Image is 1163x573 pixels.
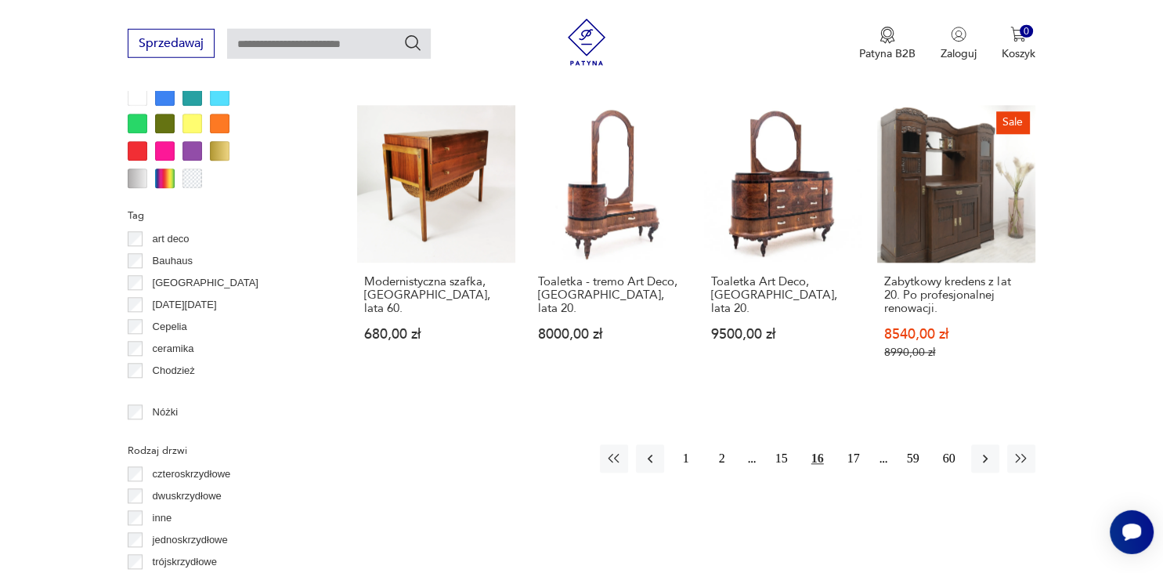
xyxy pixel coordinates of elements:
p: [GEOGRAPHIC_DATA] [153,275,258,292]
button: 17 [840,445,868,473]
p: Koszyk [1002,46,1035,61]
p: 680,00 zł [364,328,507,342]
h3: Zabytkowy kredens z lat 20. Po profesjonalnej renowacji. [884,276,1028,316]
p: jednoskrzydłowe [153,532,228,549]
p: trójskrzydłowe [153,554,217,571]
p: Tag [128,208,320,225]
p: 8990,00 zł [884,346,1028,360]
p: Cepelia [153,319,187,336]
button: 60 [935,445,963,473]
p: Bauhaus [153,253,193,270]
p: [DATE][DATE] [153,297,217,314]
button: Sprzedawaj [128,29,215,58]
a: Toaletka Art Deco, Włochy, lata 20.Toaletka Art Deco, [GEOGRAPHIC_DATA], lata 20.9500,00 zł [704,106,861,390]
p: Rodzaj drzwi [128,443,320,460]
p: Patyna B2B [859,46,916,61]
a: Ikona medaluPatyna B2B [859,27,916,61]
p: art deco [153,231,190,248]
p: dwuskrzydłowe [153,488,222,506]
p: ceramika [153,341,194,358]
p: Nóżki [153,404,179,422]
h3: Toaletka - tremo Art Deco, [GEOGRAPHIC_DATA], lata 20. [538,276,681,316]
p: 8000,00 zł [538,328,681,342]
img: Ikona koszyka [1010,27,1026,42]
p: Zaloguj [941,46,977,61]
a: Modernistyczna szafka, Niemcy, lata 60.Modernistyczna szafka, [GEOGRAPHIC_DATA], lata 60.680,00 zł [357,106,515,390]
h3: Toaletka Art Deco, [GEOGRAPHIC_DATA], lata 20. [711,276,854,316]
button: Szukaj [403,34,422,53]
div: 0 [1020,25,1033,38]
img: Patyna - sklep z meblami i dekoracjami vintage [563,19,610,66]
p: 8540,00 zł [884,328,1028,342]
p: Ćmielów [153,385,192,402]
p: inne [153,510,172,528]
a: Sprzedawaj [128,39,215,50]
button: 15 [768,445,796,473]
button: Zaloguj [941,27,977,61]
iframe: Smartsupp widget button [1110,510,1154,554]
a: SaleZabytkowy kredens z lat 20. Po profesjonalnej renowacji.Zabytkowy kredens z lat 20. Po profes... [877,106,1035,390]
p: 9500,00 zł [711,328,854,342]
button: 0Koszyk [1002,27,1035,61]
a: Toaletka - tremo Art Deco, Włochy, lata 20.Toaletka - tremo Art Deco, [GEOGRAPHIC_DATA], lata 20.... [531,106,688,390]
button: Patyna B2B [859,27,916,61]
p: czteroskrzydłowe [153,466,231,484]
button: 59 [899,445,927,473]
img: Ikona medalu [879,27,895,44]
h3: Modernistyczna szafka, [GEOGRAPHIC_DATA], lata 60. [364,276,507,316]
button: 2 [708,445,736,473]
button: 16 [804,445,832,473]
button: 1 [672,445,700,473]
p: Chodzież [153,363,195,380]
img: Ikonka użytkownika [951,27,966,42]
